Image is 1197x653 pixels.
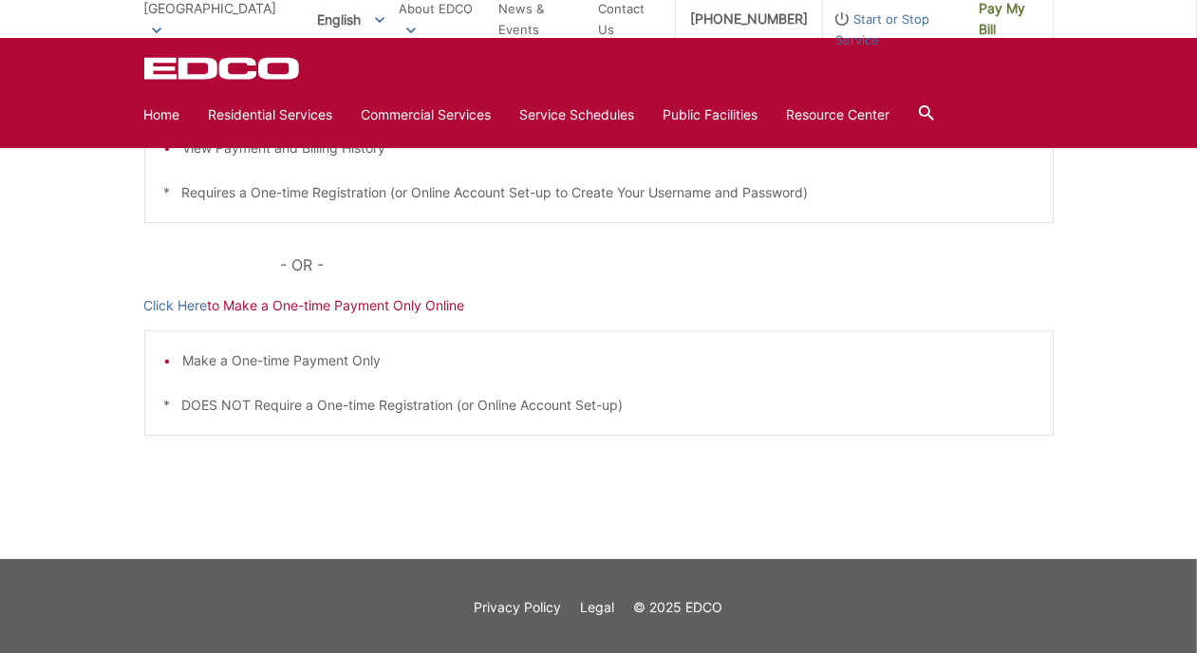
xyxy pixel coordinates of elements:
[362,104,492,125] a: Commercial Services
[209,104,333,125] a: Residential Services
[144,57,302,80] a: EDCD logo. Return to the homepage.
[581,597,615,618] a: Legal
[144,104,180,125] a: Home
[634,597,723,618] p: © 2025 EDCO
[280,252,1053,278] p: - OR -
[183,350,1034,371] li: Make a One-time Payment Only
[303,4,399,35] span: English
[520,104,635,125] a: Service Schedules
[475,597,562,618] a: Privacy Policy
[144,295,208,316] a: Click Here
[164,395,1034,416] p: * DOES NOT Require a One-time Registration (or Online Account Set-up)
[144,295,1054,316] p: to Make a One-time Payment Only Online
[787,104,890,125] a: Resource Center
[164,182,1034,203] p: * Requires a One-time Registration (or Online Account Set-up to Create Your Username and Password)
[664,104,758,125] a: Public Facilities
